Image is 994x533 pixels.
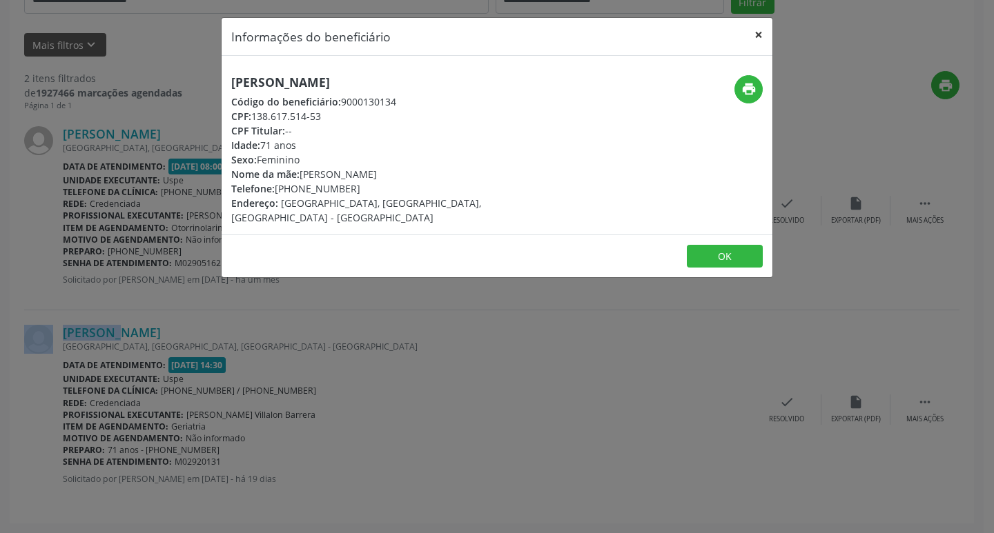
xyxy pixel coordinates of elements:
[231,75,579,90] h5: [PERSON_NAME]
[741,81,757,97] i: print
[734,75,763,103] button: print
[687,245,763,268] button: OK
[231,94,579,109] div: 9000130134
[231,182,275,195] span: Telefone:
[231,181,579,196] div: [PHONE_NUMBER]
[231,139,260,152] span: Idade:
[231,197,278,210] span: Endereço:
[231,153,257,166] span: Sexo:
[231,152,579,167] div: Feminino
[231,109,579,123] div: 138.617.514-53
[745,18,772,52] button: Close
[231,28,391,46] h5: Informações do beneficiário
[231,197,481,224] span: [GEOGRAPHIC_DATA], [GEOGRAPHIC_DATA], [GEOGRAPHIC_DATA] - [GEOGRAPHIC_DATA]
[231,167,579,181] div: [PERSON_NAME]
[231,124,285,137] span: CPF Titular:
[231,110,251,123] span: CPF:
[231,138,579,152] div: 71 anos
[231,168,300,181] span: Nome da mãe:
[231,123,579,138] div: --
[231,95,341,108] span: Código do beneficiário:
